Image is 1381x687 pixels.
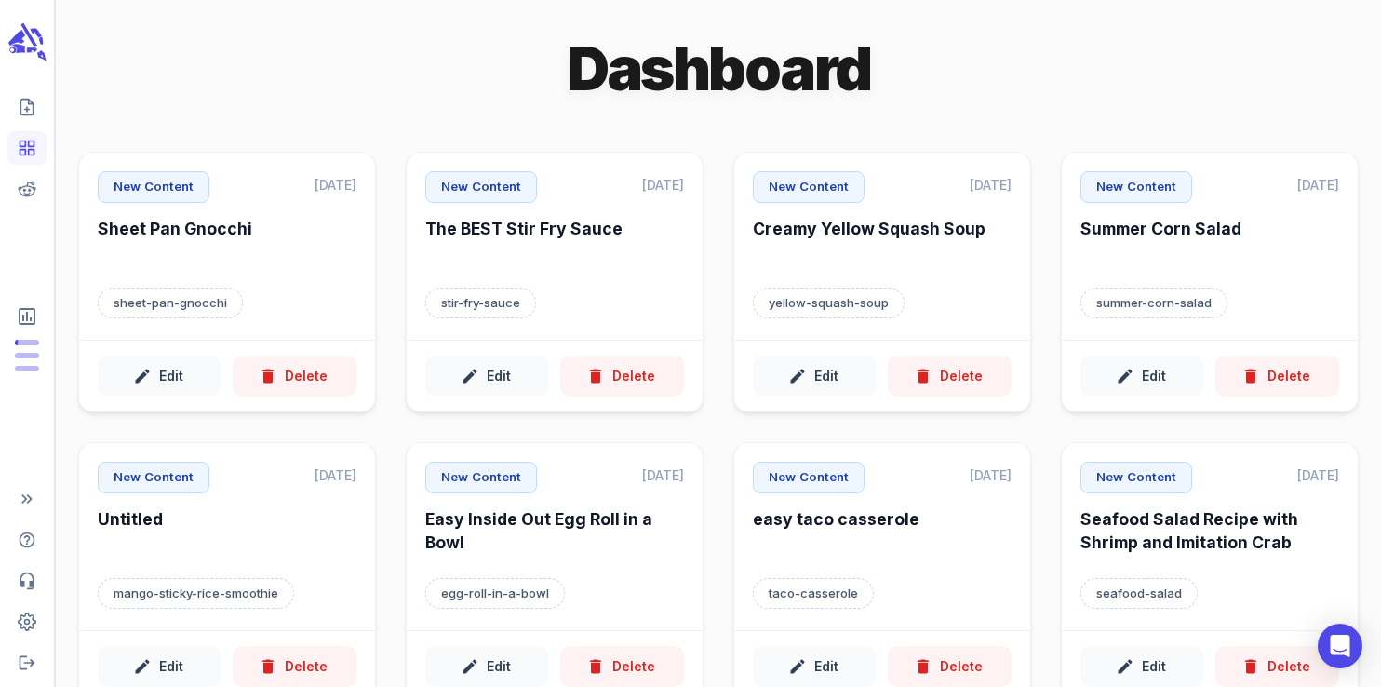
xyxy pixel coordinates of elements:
[425,356,549,397] button: Edit
[753,171,865,203] p: New Content
[98,578,294,610] p: Target keyword: mango-sticky-rice-smoothie
[753,508,1012,559] h6: easy taco casserole
[753,462,865,493] p: New Content
[315,171,356,198] p: [DATE]
[560,356,684,397] button: Delete
[1080,578,1198,610] p: Target keyword: seafood-salad
[7,646,47,680] span: Logout
[425,508,684,559] h6: Easy Inside Out Egg Roll in a Bowl
[425,171,537,203] p: New Content
[98,171,209,203] p: New Content
[753,218,1012,269] h6: Creamy Yellow Squash Soup
[15,340,39,345] span: Posts: 3 of 25 monthly posts used
[1080,356,1204,397] button: Edit
[1297,462,1339,489] p: [DATE]
[98,356,221,397] button: Edit
[1080,171,1192,203] p: New Content
[7,605,47,639] span: Adjust your account settings
[1215,356,1339,397] button: Delete
[98,508,356,559] h6: Untitled
[1080,218,1339,269] h6: Summer Corn Salad
[1080,462,1192,493] p: New Content
[7,482,47,516] span: Expand Sidebar
[888,356,1012,397] button: Delete
[15,366,39,371] span: Input Tokens: 0 of 2,000,000 monthly tokens used. These limits are based on the last model you us...
[1297,171,1339,198] p: [DATE]
[1080,288,1227,319] p: Target keyword: summer-corn-salad
[425,288,536,319] p: Target keyword: stir-fry-sauce
[425,218,684,269] h6: The BEST Stir Fry Sauce
[642,171,684,198] p: [DATE]
[98,218,356,269] h6: Sheet Pan Gnocchi
[753,578,874,610] p: Target keyword: taco-casserole
[753,288,905,319] p: Target keyword: yellow-squash-soup
[15,353,39,358] span: Output Tokens: 0 of 400,000 monthly tokens used. These limits are based on the last model you use...
[567,30,871,107] h1: Dashboard
[753,356,877,397] button: Edit
[1080,508,1339,559] h6: Seafood Salad Recipe with Shrimp and Imitation Crab
[7,298,47,335] span: View Subscription & Usage
[7,564,47,598] span: Contact Support
[7,90,47,124] span: Create new content
[7,523,47,557] span: Help Center
[7,131,47,165] span: View your content dashboard
[315,462,356,489] p: [DATE]
[642,462,684,489] p: [DATE]
[98,288,243,319] p: Target keyword: sheet-pan-gnocchi
[98,462,209,493] p: New Content
[233,356,356,397] button: Delete
[970,171,1012,198] p: [DATE]
[1318,624,1362,668] div: Open Intercom Messenger
[425,462,537,493] p: New Content
[970,462,1012,489] p: [DATE]
[7,172,47,206] span: View your Reddit Intelligence add-on dashboard
[425,578,565,610] p: Target keyword: egg-roll-in-a-bowl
